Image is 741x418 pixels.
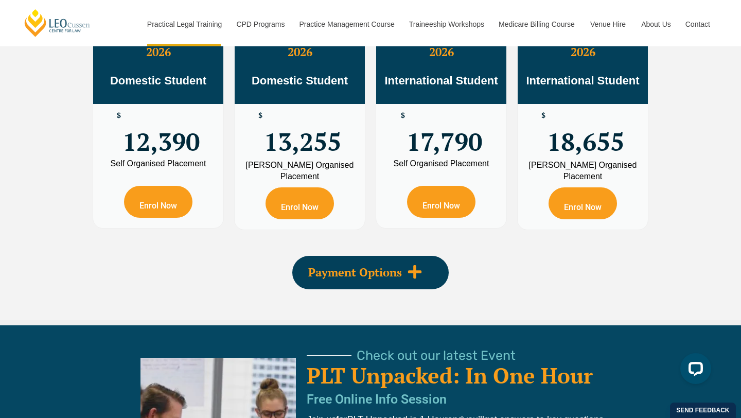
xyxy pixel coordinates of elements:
h3: 2026 [376,45,506,59]
h3: 2026 [235,45,365,59]
div: [PERSON_NAME] Organised Placement [242,160,357,182]
a: Contact [678,2,718,46]
span: International Student [526,74,640,87]
a: Traineeship Workshops [401,2,491,46]
span: Check out our latest Event [357,349,516,362]
a: Practice Management Course [292,2,401,46]
span: 17,790 [407,112,482,152]
span: Domestic Student [110,74,206,87]
a: [PERSON_NAME] Centre for Law [23,8,92,38]
a: Free Online Info Session [307,392,447,407]
iframe: LiveChat chat widget [672,349,715,392]
span: $ [117,112,121,119]
a: Enrol Now [407,186,475,218]
span: International Student [385,74,498,87]
a: PLT Unpacked: In One Hour [307,361,593,390]
h3: 2026 [93,45,223,59]
span: 18,655 [547,112,624,152]
h3: 2026 [518,45,648,59]
div: Self Organised Placement [384,160,499,168]
span: $ [258,112,262,119]
span: Domestic Student [252,74,348,87]
div: Self Organised Placement [101,160,216,168]
a: About Us [633,2,678,46]
a: Venue Hire [583,2,633,46]
span: Payment Options [308,267,402,278]
span: $ [541,112,545,119]
span: 12,390 [122,112,200,152]
span: $ [401,112,405,119]
a: Practical Legal Training [139,2,229,46]
a: Medicare Billing Course [491,2,583,46]
a: Enrol Now [266,187,334,219]
a: Enrol Now [124,186,192,218]
a: CPD Programs [228,2,291,46]
span: 13,255 [264,112,341,152]
a: Enrol Now [549,187,617,219]
div: [PERSON_NAME] Organised Placement [525,160,640,182]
